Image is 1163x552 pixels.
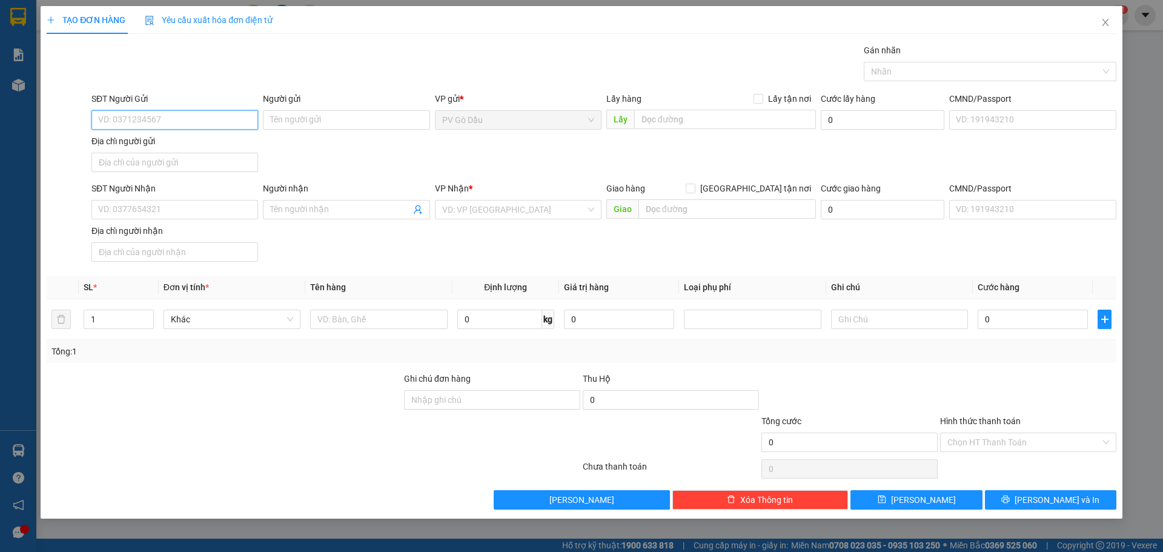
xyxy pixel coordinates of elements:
button: [PERSON_NAME] [494,490,670,510]
span: printer [1001,495,1010,505]
input: Cước giao hàng [821,200,944,219]
span: PV Gò Dầu [442,111,594,129]
span: Tên hàng [310,282,346,292]
input: Ghi Chú [831,310,968,329]
span: close [1101,18,1110,27]
span: save [878,495,886,505]
button: deleteXóa Thông tin [672,490,849,510]
button: Close [1088,6,1122,40]
span: Khác [171,310,293,328]
button: delete [51,310,71,329]
span: [PERSON_NAME] và In [1015,493,1099,507]
label: Hình thức thanh toán [940,416,1021,426]
span: plus [47,16,55,24]
span: Yêu cầu xuất hóa đơn điện tử [145,15,273,25]
span: Giao [606,199,638,219]
span: Giá trị hàng [564,282,609,292]
div: CMND/Passport [949,92,1116,105]
span: delete [727,495,735,505]
span: TẠO ĐƠN HÀNG [47,15,125,25]
button: printer[PERSON_NAME] và In [985,490,1116,510]
th: Loại phụ phí [679,276,826,299]
input: Địa chỉ của người nhận [91,242,258,262]
button: save[PERSON_NAME] [850,490,982,510]
button: plus [1098,310,1111,329]
input: 0 [564,310,674,329]
label: Cước lấy hàng [821,94,875,104]
span: VP Nhận [435,184,469,193]
div: Người gửi [263,92,429,105]
div: SĐT Người Gửi [91,92,258,105]
span: [PERSON_NAME] [549,493,614,507]
div: VP gửi [435,92,601,105]
input: VD: Bàn, Ghế [310,310,447,329]
div: Người nhận [263,182,429,195]
span: Định lượng [484,282,527,292]
span: Lấy [606,110,634,129]
span: Lấy hàng [606,94,641,104]
th: Ghi chú [826,276,973,299]
input: Dọc đường [638,199,816,219]
label: Ghi chú đơn hàng [404,374,471,384]
span: Tổng cước [761,416,801,426]
span: [GEOGRAPHIC_DATA] tận nơi [695,182,816,195]
span: Lấy tận nơi [763,92,816,105]
div: Địa chỉ người gửi [91,135,258,148]
label: Cước giao hàng [821,184,881,193]
label: Gán nhãn [864,45,901,55]
span: [PERSON_NAME] [891,493,956,507]
div: SĐT Người Nhận [91,182,258,195]
div: Địa chỉ người nhận [91,224,258,238]
span: plus [1098,314,1110,324]
input: Địa chỉ của người gửi [91,153,258,172]
span: user-add [413,205,423,214]
input: Ghi chú đơn hàng [404,390,580,410]
input: Cước lấy hàng [821,110,944,130]
span: kg [542,310,554,329]
span: SL [84,282,93,292]
span: Thu Hộ [583,374,611,384]
span: Xóa Thông tin [740,493,793,507]
input: Dọc đường [634,110,816,129]
span: Đơn vị tính [164,282,209,292]
div: CMND/Passport [949,182,1116,195]
div: Chưa thanh toán [581,460,760,481]
span: Cước hàng [978,282,1019,292]
div: Tổng: 1 [51,345,449,358]
img: icon [145,16,154,25]
span: Giao hàng [606,184,645,193]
